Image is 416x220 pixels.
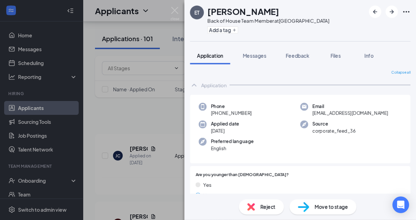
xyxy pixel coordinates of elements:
[211,110,252,117] span: [PHONE_NUMBER]
[312,103,388,110] span: Email
[402,8,410,16] svg: Ellipses
[364,53,374,59] span: Info
[190,81,198,89] svg: ChevronUp
[203,181,211,189] span: Yes
[207,6,279,17] h1: [PERSON_NAME]
[312,110,388,117] span: [EMAIL_ADDRESS][DOMAIN_NAME]
[312,120,356,127] span: Source
[391,70,410,75] span: Collapse all
[286,53,309,59] span: Feedback
[196,172,289,178] span: Are you younger than [DEMOGRAPHIC_DATA]?
[243,53,266,59] span: Messages
[388,8,396,16] svg: ArrowRight
[232,28,236,32] svg: Plus
[211,127,239,134] span: [DATE]
[260,203,276,211] span: Reject
[392,196,409,213] div: Open Intercom Messenger
[385,6,398,18] button: ArrowRight
[315,203,348,211] span: Move to stage
[312,127,356,134] span: corporate_feed_36
[207,26,238,34] button: PlusAdd a tag
[201,82,227,89] div: Application
[371,8,379,16] svg: ArrowLeftNew
[211,145,254,152] span: English
[369,6,381,18] button: ArrowLeftNew
[203,191,210,199] span: No
[194,9,200,16] div: ET
[211,103,252,110] span: Phone
[207,17,329,24] div: Back of House Team Member at [GEOGRAPHIC_DATA]
[211,138,254,145] span: Preferred language
[211,120,239,127] span: Applied date
[330,53,341,59] span: Files
[197,53,223,59] span: Application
